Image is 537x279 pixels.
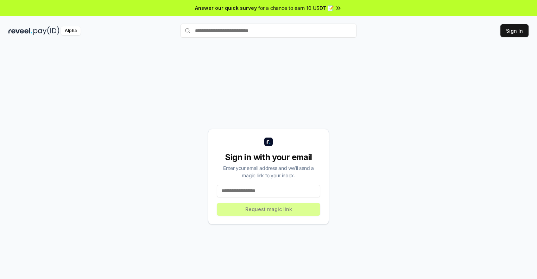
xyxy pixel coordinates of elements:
[264,138,273,146] img: logo_small
[217,152,320,163] div: Sign in with your email
[61,26,81,35] div: Alpha
[33,26,59,35] img: pay_id
[258,4,334,12] span: for a chance to earn 10 USDT 📝
[500,24,529,37] button: Sign In
[8,26,32,35] img: reveel_dark
[195,4,257,12] span: Answer our quick survey
[217,164,320,179] div: Enter your email address and we’ll send a magic link to your inbox.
